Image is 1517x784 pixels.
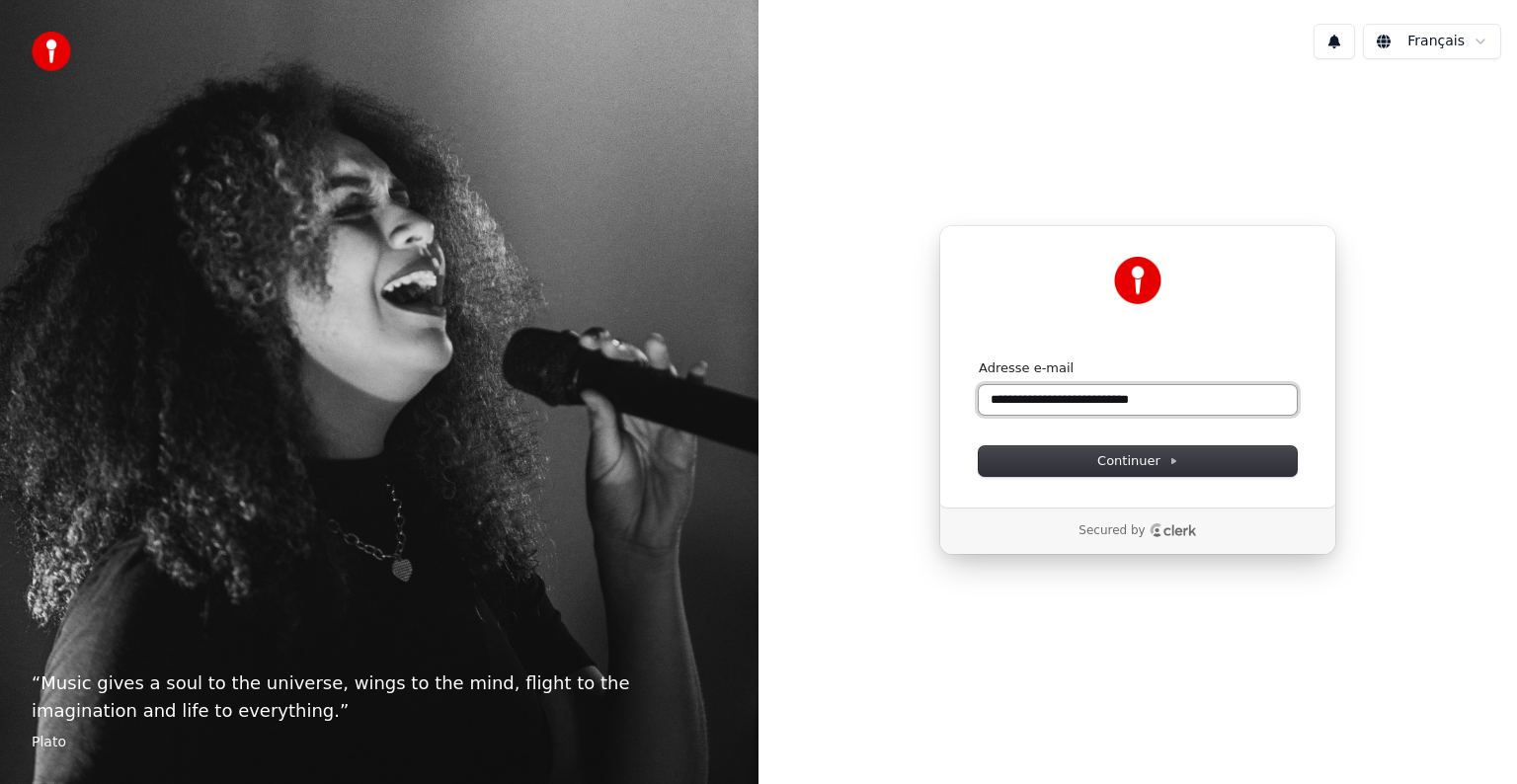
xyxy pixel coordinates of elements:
img: Youka [1114,257,1161,304]
p: Secured by [1078,523,1145,539]
p: “ Music gives a soul to the universe, wings to the mind, flight to the imagination and life to ev... [32,669,727,725]
label: Adresse e-mail [979,359,1074,377]
a: Clerk logo [1150,523,1197,537]
footer: Plato [32,733,727,752]
button: Continuer [979,446,1297,476]
span: Continuer [1097,452,1178,470]
img: youka [32,32,71,71]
